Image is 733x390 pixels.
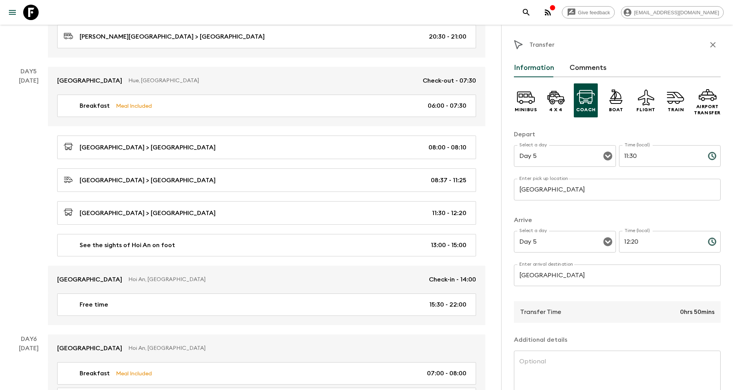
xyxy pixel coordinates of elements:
[80,209,216,218] p: [GEOGRAPHIC_DATA] > [GEOGRAPHIC_DATA]
[48,67,485,95] a: [GEOGRAPHIC_DATA]Hue, [GEOGRAPHIC_DATA]Check-out - 07:30
[694,103,721,116] p: Airport Transfer
[624,227,650,234] label: Time (local)
[80,300,108,309] p: Free time
[519,175,568,182] label: Enter pick up location
[519,142,547,148] label: Select a day
[529,40,554,49] p: Transfer
[80,241,175,250] p: See the sights of Hoi An on foot
[80,32,265,41] p: [PERSON_NAME][GEOGRAPHIC_DATA] > [GEOGRAPHIC_DATA]
[704,234,720,249] button: Choose time, selected time is 12:20 PM
[423,76,476,85] p: Check-out - 07:30
[514,59,554,77] button: Information
[514,335,721,344] p: Additional details
[57,344,122,353] p: [GEOGRAPHIC_DATA]
[431,241,466,250] p: 13:00 - 15:00
[519,5,534,20] button: search adventures
[602,236,613,247] button: Open
[128,276,423,283] p: Hoi An, [GEOGRAPHIC_DATA]
[574,10,614,15] span: Give feedback
[432,209,466,218] p: 11:30 - 12:20
[576,107,596,113] p: Coach
[680,307,714,317] p: 0hrs 50mins
[5,5,20,20] button: menu
[549,107,563,113] p: 4 x 4
[514,215,721,225] p: Arrive
[619,231,702,253] input: hh:mm
[116,102,152,110] p: Meal Included
[428,101,466,110] p: 06:00 - 07:30
[621,6,724,19] div: [EMAIL_ADDRESS][DOMAIN_NAME]
[57,201,476,225] a: [GEOGRAPHIC_DATA] > [GEOGRAPHIC_DATA]11:30 - 12:20
[519,227,547,234] label: Select a day
[128,77,417,85] p: Hue, [GEOGRAPHIC_DATA]
[429,300,466,309] p: 15:30 - 22:00
[630,10,723,15] span: [EMAIL_ADDRESS][DOMAIN_NAME]
[48,266,485,293] a: [GEOGRAPHIC_DATA]Hoi An, [GEOGRAPHIC_DATA]Check-in - 14:00
[80,369,110,378] p: Breakfast
[116,369,152,378] p: Meal Included
[57,95,476,117] a: BreakfastMeal Included06:00 - 07:30
[57,293,476,316] a: Free time15:30 - 22:00
[429,143,466,152] p: 08:00 - 08:10
[619,145,702,167] input: hh:mm
[429,275,476,284] p: Check-in - 14:00
[427,369,466,378] p: 07:00 - 08:00
[562,6,615,19] a: Give feedback
[80,101,110,110] p: Breakfast
[570,59,607,77] button: Comments
[624,142,650,148] label: Time (local)
[57,25,476,48] a: [PERSON_NAME][GEOGRAPHIC_DATA] > [GEOGRAPHIC_DATA]20:30 - 21:00
[636,107,655,113] p: Flight
[128,344,470,352] p: Hoi An, [GEOGRAPHIC_DATA]
[429,32,466,41] p: 20:30 - 21:00
[57,275,122,284] p: [GEOGRAPHIC_DATA]
[9,334,48,344] p: Day 6
[514,130,721,139] p: Depart
[80,176,216,185] p: [GEOGRAPHIC_DATA] > [GEOGRAPHIC_DATA]
[9,67,48,76] p: Day 5
[609,107,623,113] p: Boat
[520,307,561,317] p: Transfer Time
[57,168,476,192] a: [GEOGRAPHIC_DATA] > [GEOGRAPHIC_DATA]08:37 - 11:25
[19,76,39,325] div: [DATE]
[668,107,684,113] p: Train
[431,176,466,185] p: 08:37 - 11:25
[80,143,216,152] p: [GEOGRAPHIC_DATA] > [GEOGRAPHIC_DATA]
[57,234,476,256] a: See the sights of Hoi An on foot13:00 - 15:00
[57,136,476,159] a: [GEOGRAPHIC_DATA] > [GEOGRAPHIC_DATA]08:00 - 08:10
[57,76,122,85] p: [GEOGRAPHIC_DATA]
[57,362,476,385] a: BreakfastMeal Included07:00 - 08:00
[515,107,537,113] p: Minibus
[48,334,485,362] a: [GEOGRAPHIC_DATA]Hoi An, [GEOGRAPHIC_DATA]
[704,148,720,164] button: Choose time, selected time is 11:30 AM
[519,261,573,268] label: Enter arrival destination
[602,151,613,161] button: Open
